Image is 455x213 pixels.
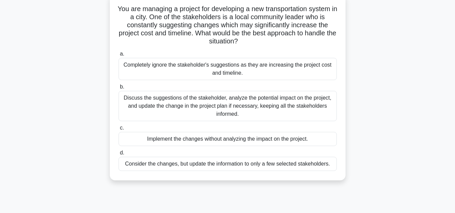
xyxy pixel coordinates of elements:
div: Discuss the suggestions of the stakeholder, analyze the potential impact on the project, and upda... [119,91,337,121]
span: b. [120,84,124,90]
div: Implement the changes without analyzing the impact on the project. [119,132,337,146]
span: c. [120,125,124,131]
div: Consider the changes, but update the information to only a few selected stakeholders. [119,157,337,171]
div: Completely ignore the stakeholder's suggestions as they are increasing the project cost and timel... [119,58,337,80]
span: d. [120,150,124,155]
h5: You are managing a project for developing a new transportation system in a city. One of the stake... [118,5,337,46]
span: a. [120,51,124,57]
